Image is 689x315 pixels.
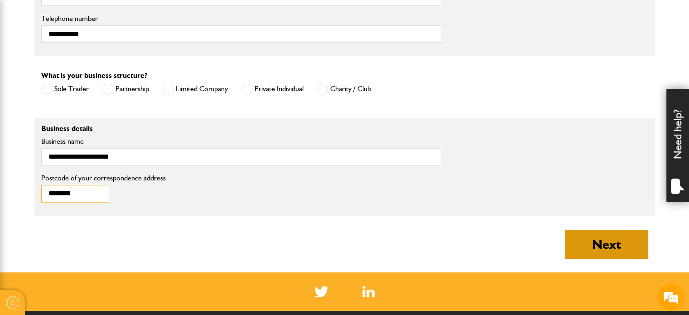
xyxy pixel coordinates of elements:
label: What is your business structure? [41,72,147,79]
div: Chat with us now [47,51,152,63]
em: Start Chat [123,247,164,259]
input: Enter your phone number [12,137,165,157]
textarea: Type your message and hit 'Enter' [12,164,165,239]
div: Need help? [666,89,689,202]
label: Telephone number [41,15,441,22]
label: Business name [41,138,441,145]
label: Partnership [102,83,149,95]
input: Enter your email address [12,111,165,131]
div: Minimize live chat window [149,5,170,26]
a: LinkedIn [362,286,375,297]
img: Linked In [362,286,375,297]
label: Sole Trader [41,83,89,95]
p: Business details [41,125,441,132]
label: Charity / Club [317,83,371,95]
input: Enter your last name [12,84,165,104]
label: Private Individual [241,83,304,95]
label: Limited Company [163,83,228,95]
button: Next [565,230,648,259]
img: d_20077148190_company_1631870298795_20077148190 [15,50,38,63]
img: Twitter [314,286,328,297]
label: Postcode of your correspondence address [41,174,179,182]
